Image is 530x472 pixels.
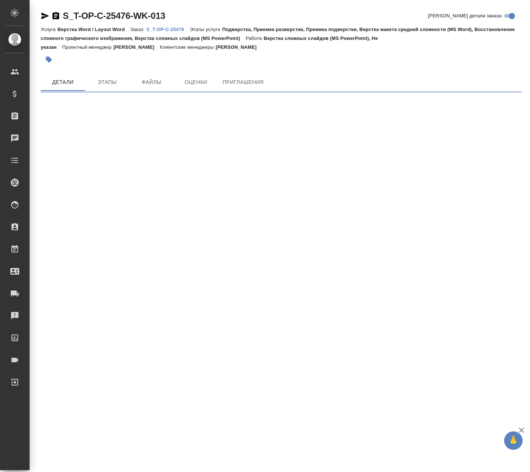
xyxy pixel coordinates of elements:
span: Приглашения [222,78,264,87]
p: Заказ: [130,27,146,32]
p: Клиентские менеджеры [160,44,216,50]
a: S_T-OP-C-25476-WK-013 [63,11,165,21]
span: 🙏 [507,433,520,448]
button: 🙏 [504,431,523,450]
span: Этапы [89,78,125,87]
p: Работа [246,35,264,41]
span: Оценки [178,78,214,87]
p: [PERSON_NAME] [215,44,262,50]
button: Добавить тэг [41,51,57,68]
button: Скопировать ссылку для ЯМессенджера [41,11,50,20]
p: [PERSON_NAME] [113,44,160,50]
span: Файлы [134,78,169,87]
span: [PERSON_NAME] детали заказа [428,12,502,20]
a: S_T-OP-C-25476 [146,26,190,32]
p: Услуга [41,27,57,32]
p: Верстка Word / Layout Word [57,27,130,32]
p: Проектный менеджер [62,44,113,50]
button: Скопировать ссылку [51,11,60,20]
p: S_T-OP-C-25476 [146,27,190,32]
p: Подверстка, Приемка разверстки, Приемка подверстки, Верстка макета средней сложности (MS Word), В... [41,27,515,41]
span: Детали [45,78,81,87]
p: Этапы услуги [190,27,222,32]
